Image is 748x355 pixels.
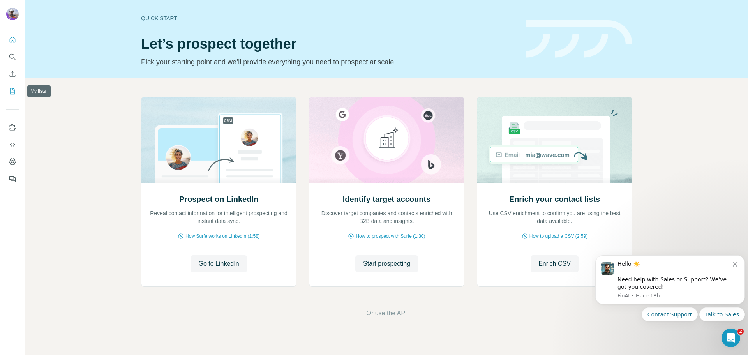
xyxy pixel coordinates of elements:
button: Or use the API [366,309,407,318]
h2: Identify target accounts [343,194,431,205]
img: Identify target accounts [309,97,464,183]
p: Pick your starting point and we’ll provide everything you need to prospect at scale. [141,57,517,67]
iframe: Intercom notifications mensaje [592,245,748,351]
p: Reveal contact information for intelligent prospecting and instant data sync. [149,209,288,225]
img: Avatar [6,8,19,20]
img: Prospect on LinkedIn [141,97,296,183]
button: Go to LinkedIn [191,255,247,272]
img: Enrich your contact lists [477,97,632,183]
button: Enrich CSV [6,67,19,81]
p: Use CSV enrichment to confirm you are using the best data available. [485,209,624,225]
button: Enrich CSV [531,255,579,272]
span: Enrich CSV [538,259,571,268]
p: Discover target companies and contacts enriched with B2B data and insights. [317,209,456,225]
span: 2 [737,329,744,335]
button: My lists [6,84,19,98]
span: Go to LinkedIn [198,259,239,268]
img: banner [526,20,632,58]
h2: Enrich your contact lists [509,194,600,205]
h2: Prospect on LinkedIn [179,194,258,205]
span: Start prospecting [363,259,410,268]
button: Quick start [6,33,19,47]
span: How to upload a CSV (2:59) [529,233,587,240]
button: Start prospecting [355,255,418,272]
button: Dashboard [6,155,19,169]
span: How to prospect with Surfe (1:30) [356,233,425,240]
button: Use Surfe API [6,138,19,152]
span: How Surfe works on LinkedIn (1:58) [185,233,260,240]
iframe: Intercom live chat [722,329,740,347]
button: Search [6,50,19,64]
button: Use Surfe on LinkedIn [6,120,19,134]
h1: Let’s prospect together [141,36,517,52]
div: Quick start [141,14,517,22]
button: Feedback [6,172,19,186]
